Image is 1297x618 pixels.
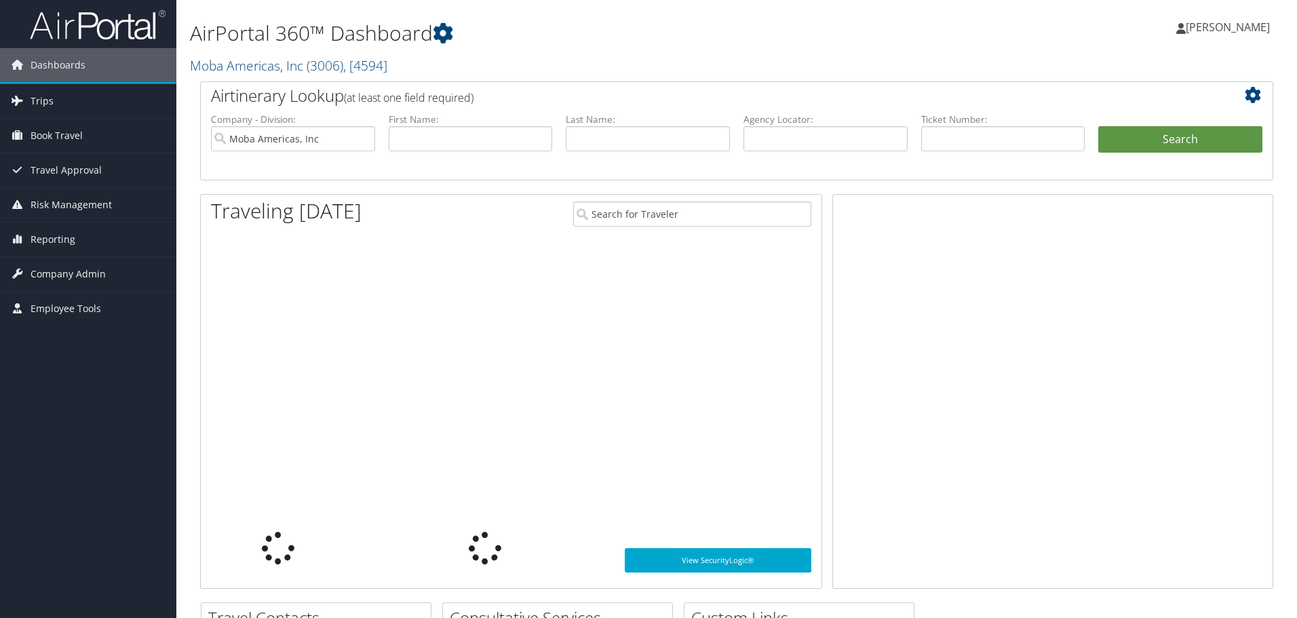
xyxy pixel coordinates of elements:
[190,56,387,75] a: Moba Americas, Inc
[211,197,362,225] h1: Traveling [DATE]
[30,9,166,41] img: airportal-logo.png
[1176,7,1283,47] a: [PERSON_NAME]
[31,119,83,153] span: Book Travel
[344,90,473,105] span: (at least one field required)
[566,113,730,126] label: Last Name:
[921,113,1085,126] label: Ticket Number:
[1098,126,1262,153] button: Search
[31,223,75,256] span: Reporting
[573,201,811,227] input: Search for Traveler
[190,19,919,47] h1: AirPortal 360™ Dashboard
[31,257,106,291] span: Company Admin
[743,113,908,126] label: Agency Locator:
[211,84,1173,107] h2: Airtinerary Lookup
[343,56,387,75] span: , [ 4594 ]
[31,292,101,326] span: Employee Tools
[31,48,85,82] span: Dashboards
[389,113,553,126] label: First Name:
[1186,20,1270,35] span: [PERSON_NAME]
[625,548,811,573] a: View SecurityLogic®
[211,113,375,126] label: Company - Division:
[31,188,112,222] span: Risk Management
[31,84,54,118] span: Trips
[31,153,102,187] span: Travel Approval
[307,56,343,75] span: ( 3006 )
